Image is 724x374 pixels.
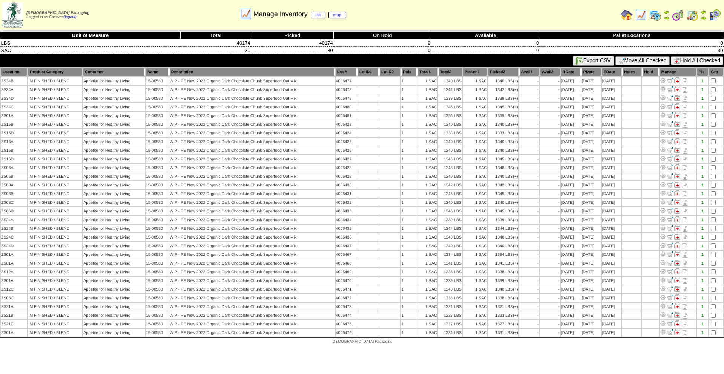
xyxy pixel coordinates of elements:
[660,129,666,135] img: Adjust
[181,47,251,54] td: 30
[674,95,680,101] img: Manage Hold
[357,68,379,76] th: LotID1
[674,260,680,266] img: Manage Hold
[417,103,437,111] td: 1 SAC
[709,9,721,21] img: calendarcustomer.gif
[576,57,583,65] img: excel.gif
[540,32,724,39] th: Pallet Locations
[581,86,601,94] td: [DATE]
[660,138,666,144] img: Adjust
[83,129,145,137] td: Appetite for Healthy Living
[573,56,614,66] button: Export CSV
[519,86,539,94] td: -
[1,77,27,85] td: ZS34B
[519,94,539,102] td: -
[674,277,680,283] img: Manage Hold
[602,129,621,137] td: [DATE]
[438,112,462,120] td: 1355 LBS
[697,68,709,76] th: Plt
[667,320,673,326] img: Move
[417,68,437,76] th: Total1
[83,94,145,102] td: Appetite for Healthy Living
[540,86,560,94] td: -
[674,182,680,188] img: Manage Hold
[667,182,673,188] img: Move
[417,120,437,128] td: 1 SAC
[697,131,708,135] div: 1
[146,129,169,137] td: 15-00580
[438,86,462,94] td: 1342 LBS
[683,131,687,136] i: Note
[28,112,82,120] td: IM FINISHED / BLEND
[540,39,724,47] td: 0
[169,86,335,94] td: WIP - PE New 2022 Organic Dark Chocolate Chunk Superfood Oat Mix
[83,86,145,94] td: Appetite for Healthy Living
[83,77,145,85] td: Appetite for Healthy Living
[169,94,335,102] td: WIP - PE New 2022 Organic Dark Chocolate Chunk Superfood Oat Mix
[328,12,346,18] a: map
[581,112,601,120] td: [DATE]
[431,32,540,39] th: Available
[146,120,169,128] td: 15-00580
[431,47,540,54] td: 0
[683,87,687,93] i: Note
[674,190,680,196] img: Manage Hold
[336,120,357,128] td: 4006423
[660,121,666,127] img: Adjust
[660,182,666,188] img: Adjust
[488,68,518,76] th: Picked2
[83,138,145,146] td: Appetite for Healthy Living
[463,103,487,111] td: 1 SAC
[417,138,437,146] td: 1 SAC
[674,225,680,231] img: Manage Hold
[438,103,462,111] td: 1345 LBS
[83,120,145,128] td: Appetite for Healthy Living
[618,58,624,64] img: cart.gif
[561,94,581,102] td: [DATE]
[660,225,666,231] img: Adjust
[336,129,357,137] td: 4006424
[401,77,417,85] td: 1
[2,2,23,28] img: zoroco-logo-small.webp
[463,112,487,120] td: 1 SAC
[667,268,673,274] img: Move
[0,47,181,54] td: SAC
[334,32,431,39] th: On Hold
[251,39,334,47] td: 40174
[674,208,680,214] img: Manage Hold
[674,312,680,318] img: Manage Hold
[417,94,437,102] td: 1 SAC
[674,216,680,222] img: Manage Hold
[674,147,680,153] img: Manage Hold
[581,68,601,76] th: PDate
[169,138,335,146] td: WIP - PE New 2022 Organic Dark Chocolate Chunk Superfood Oat Mix
[667,112,673,118] img: Move
[674,129,680,135] img: Manage Hold
[438,138,462,146] td: 1340 LBS
[488,112,518,120] td: 1355 LBS
[463,138,487,146] td: 1 SAC
[664,15,670,21] img: arrowright.gif
[28,94,82,102] td: IM FINISHED / BLEND
[674,268,680,274] img: Manage Hold
[488,94,518,102] td: 1339 LBS
[581,94,601,102] td: [DATE]
[28,138,82,146] td: IM FINISHED / BLEND
[488,129,518,137] td: 1333 LBS
[488,77,518,85] td: 1340 LBS
[674,121,680,127] img: Manage Hold
[519,138,539,146] td: -
[401,94,417,102] td: 1
[697,114,708,118] div: 1
[667,147,673,153] img: Move
[561,112,581,120] td: [DATE]
[83,112,145,120] td: Appetite for Healthy Living
[513,122,518,127] div: (+)
[602,94,621,102] td: [DATE]
[336,94,357,102] td: 4006479
[169,129,335,137] td: WIP - PE New 2022 Organic Dark Chocolate Chunk Superfood Oat Mix
[674,294,680,300] img: Manage Hold
[0,39,181,47] td: LBS
[169,112,335,120] td: WIP - PE New 2022 Organic Dark Chocolate Chunk Superfood Oat Mix
[602,68,621,76] th: EDate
